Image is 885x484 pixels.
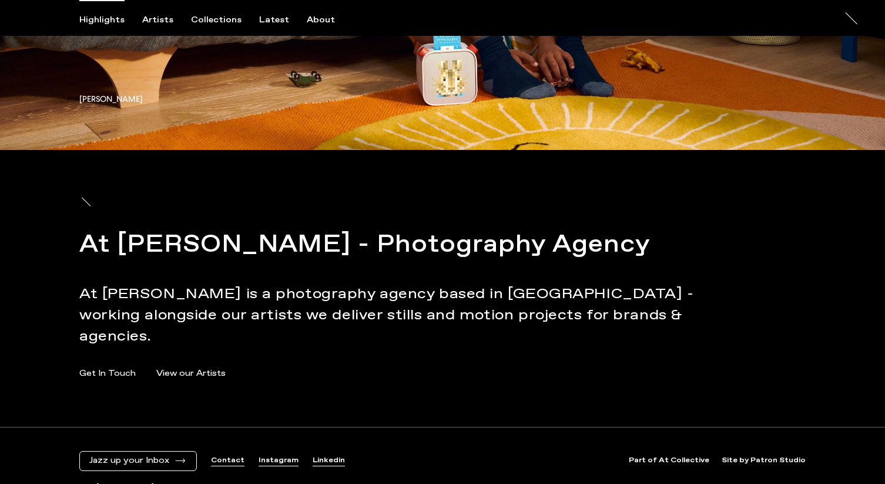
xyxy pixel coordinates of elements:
div: About [307,15,335,25]
button: Highlights [79,15,142,25]
a: View our Artists [156,368,226,380]
a: Part of At Collective [629,456,709,466]
button: About [307,15,353,25]
a: Site by Patron Studio [722,456,806,466]
button: Collections [191,15,259,25]
button: Latest [259,15,307,25]
a: Instagram [259,456,299,466]
button: Jazz up your Inbox [89,456,187,466]
a: Contact [211,456,244,466]
h2: At [PERSON_NAME] - Photography Agency [79,228,697,263]
p: At [PERSON_NAME] is a photography agency based in [GEOGRAPHIC_DATA] - working alongside our artis... [79,283,697,347]
span: Jazz up your Inbox [89,456,169,466]
div: Collections [191,15,242,25]
div: Artists [142,15,173,25]
button: Artists [142,15,191,25]
a: Linkedin [313,456,345,466]
div: Highlights [79,15,125,25]
div: Latest [259,15,289,25]
a: Get In Touch [79,368,136,380]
